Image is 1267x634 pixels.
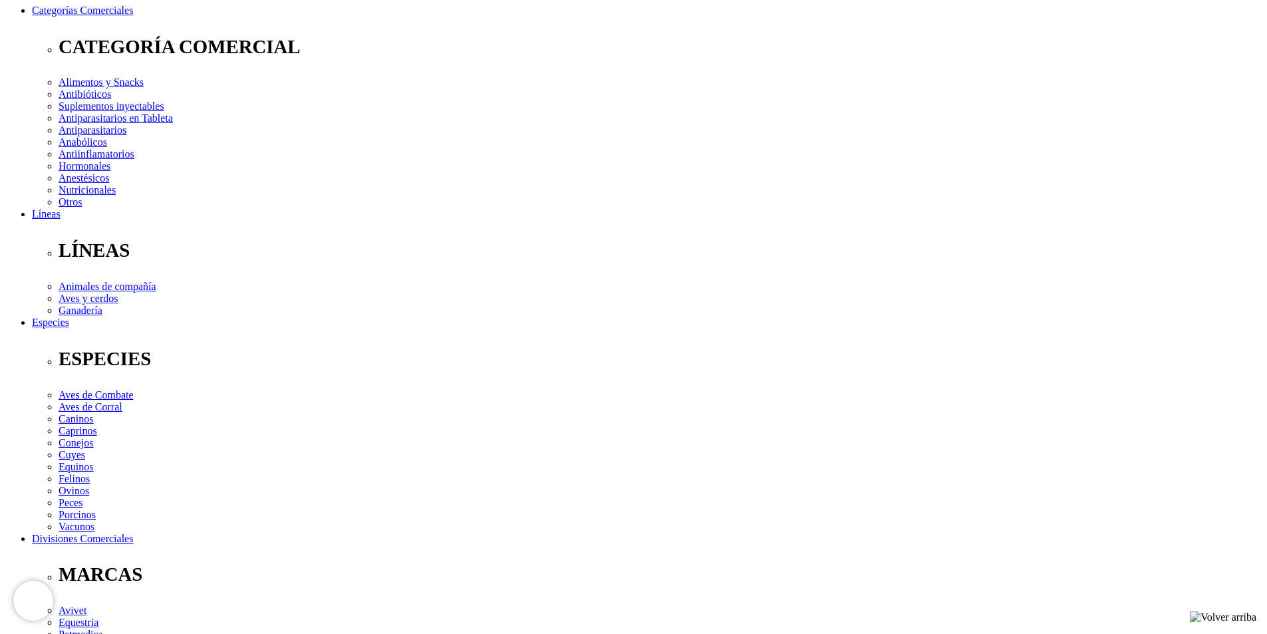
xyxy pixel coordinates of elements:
[59,196,82,208] a: Otros
[59,172,109,184] a: Anestésicos
[59,521,94,532] a: Vacunos
[59,184,116,196] a: Nutricionales
[32,5,133,16] a: Categorías Comerciales
[59,497,82,508] a: Peces
[59,160,110,172] a: Hormonales
[59,77,144,88] a: Alimentos y Snacks
[59,401,122,412] a: Aves de Corral
[59,437,93,448] a: Conejos
[59,461,93,472] a: Equinos
[1190,611,1256,623] img: Volver arriba
[32,533,133,544] a: Divisiones Comerciales
[59,239,1262,261] p: LÍNEAS
[32,208,61,220] a: Líneas
[59,281,156,292] a: Animales de compañía
[59,485,89,496] a: Ovinos
[59,36,1262,58] p: CATEGORÍA COMERCIAL
[59,148,134,160] a: Antiinflamatorios
[59,136,107,148] a: Anabólicos
[13,581,53,621] iframe: Brevo live chat
[59,348,1262,370] p: ESPECIES
[59,112,173,124] a: Antiparasitarios en Tableta
[59,124,126,136] a: Antiparasitarios
[59,293,118,304] a: Aves y cerdos
[59,617,98,628] a: Equestria
[59,473,90,484] a: Felinos
[59,100,164,112] a: Suplementos inyectables
[59,425,97,436] a: Caprinos
[59,449,85,460] a: Cuyes
[59,509,96,520] a: Porcinos
[59,563,1262,585] p: MARCAS
[59,389,134,400] a: Aves de Combate
[59,88,111,100] a: Antibióticos
[59,413,93,424] a: Caninos
[59,605,86,616] a: Avivet
[32,317,69,328] a: Especies
[59,305,102,316] a: Ganadería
